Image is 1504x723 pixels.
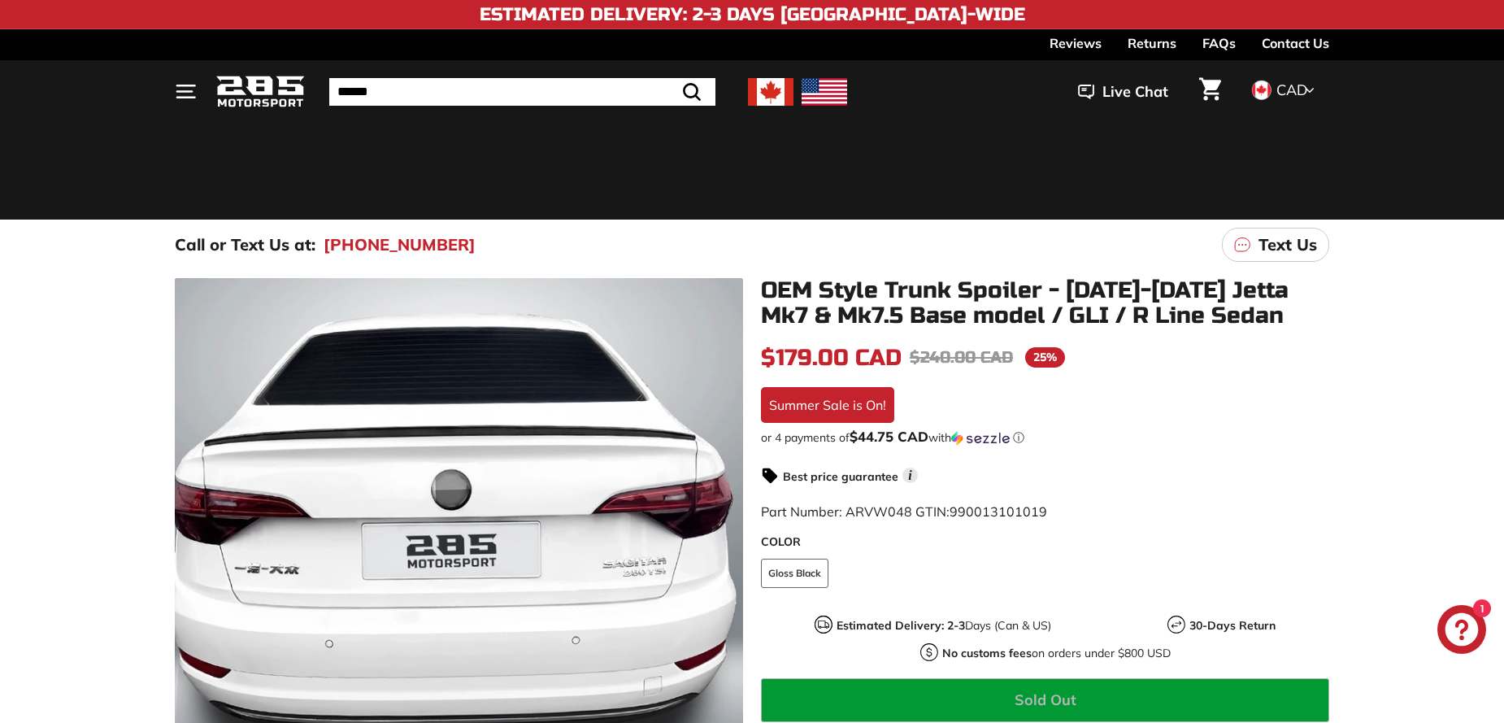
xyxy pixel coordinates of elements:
[1432,605,1491,658] inbox-online-store-chat: Shopify online store chat
[837,617,1051,634] p: Days (Can & US)
[951,431,1010,446] img: Sezzle
[942,645,1171,662] p: on orders under $800 USD
[329,78,715,106] input: Search
[480,5,1025,24] h4: Estimated Delivery: 2-3 Days [GEOGRAPHIC_DATA]-Wide
[850,428,928,445] span: $44.75 CAD
[1015,690,1076,709] span: Sold Out
[1189,64,1231,120] a: Cart
[761,429,1329,446] div: or 4 payments of with
[1202,29,1236,57] a: FAQs
[1276,81,1307,99] span: CAD
[761,278,1329,329] h1: OEM Style Trunk Spoiler - [DATE]-[DATE] Jetta Mk7 & Mk7.5 Base model / GLI / R Line Sedan
[1025,347,1065,368] span: 25%
[837,618,965,633] strong: Estimated Delivery: 2-3
[1057,72,1189,112] button: Live Chat
[761,678,1329,722] button: Sold Out
[1128,29,1176,57] a: Returns
[1050,29,1102,57] a: Reviews
[1262,29,1329,57] a: Contact Us
[215,73,305,111] img: Logo_285_Motorsport_areodynamics_components
[761,429,1329,446] div: or 4 payments of$44.75 CADwithSezzle Click to learn more about Sezzle
[942,646,1032,660] strong: No customs fees
[761,534,1329,551] label: COLOR
[783,469,898,484] strong: Best price guarantee
[761,387,894,423] div: Summer Sale is On!
[1189,618,1276,633] strong: 30-Days Return
[950,503,1047,520] span: 990013101019
[761,344,902,372] span: $179.00 CAD
[324,233,476,257] a: [PHONE_NUMBER]
[902,468,918,483] span: i
[175,233,315,257] p: Call or Text Us at:
[761,503,1047,520] span: Part Number: ARVW048 GTIN:
[1102,81,1168,102] span: Live Chat
[1222,228,1329,262] a: Text Us
[910,347,1013,368] span: $240.00 CAD
[1258,233,1317,257] p: Text Us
